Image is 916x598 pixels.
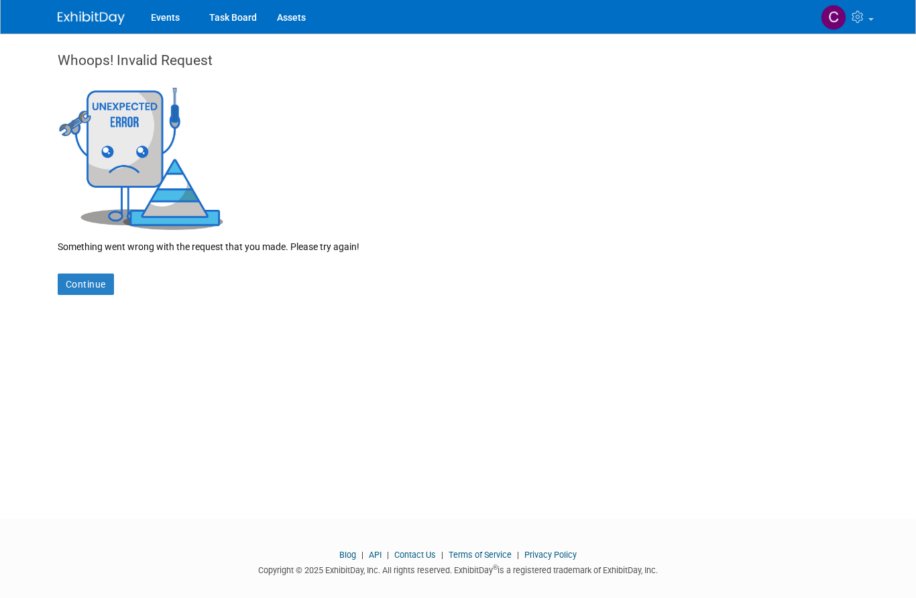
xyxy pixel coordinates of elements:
span: | [358,550,367,560]
div: Whoops! Invalid Request [58,50,859,84]
img: Colleen Kenney [821,5,846,30]
a: Terms of Service [449,550,512,560]
img: Invalid Request [58,84,225,230]
sup: ® [493,564,498,571]
div: Something went wrong with the request that you made. Please try again! [58,230,859,253]
a: Privacy Policy [524,550,577,560]
a: Contact Us [394,550,436,560]
img: ExhibitDay [58,11,125,25]
span: | [514,550,522,560]
span: | [438,550,447,560]
a: API [369,550,382,560]
a: Continue [58,274,114,295]
a: Blog [339,550,356,560]
span: | [384,550,392,560]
